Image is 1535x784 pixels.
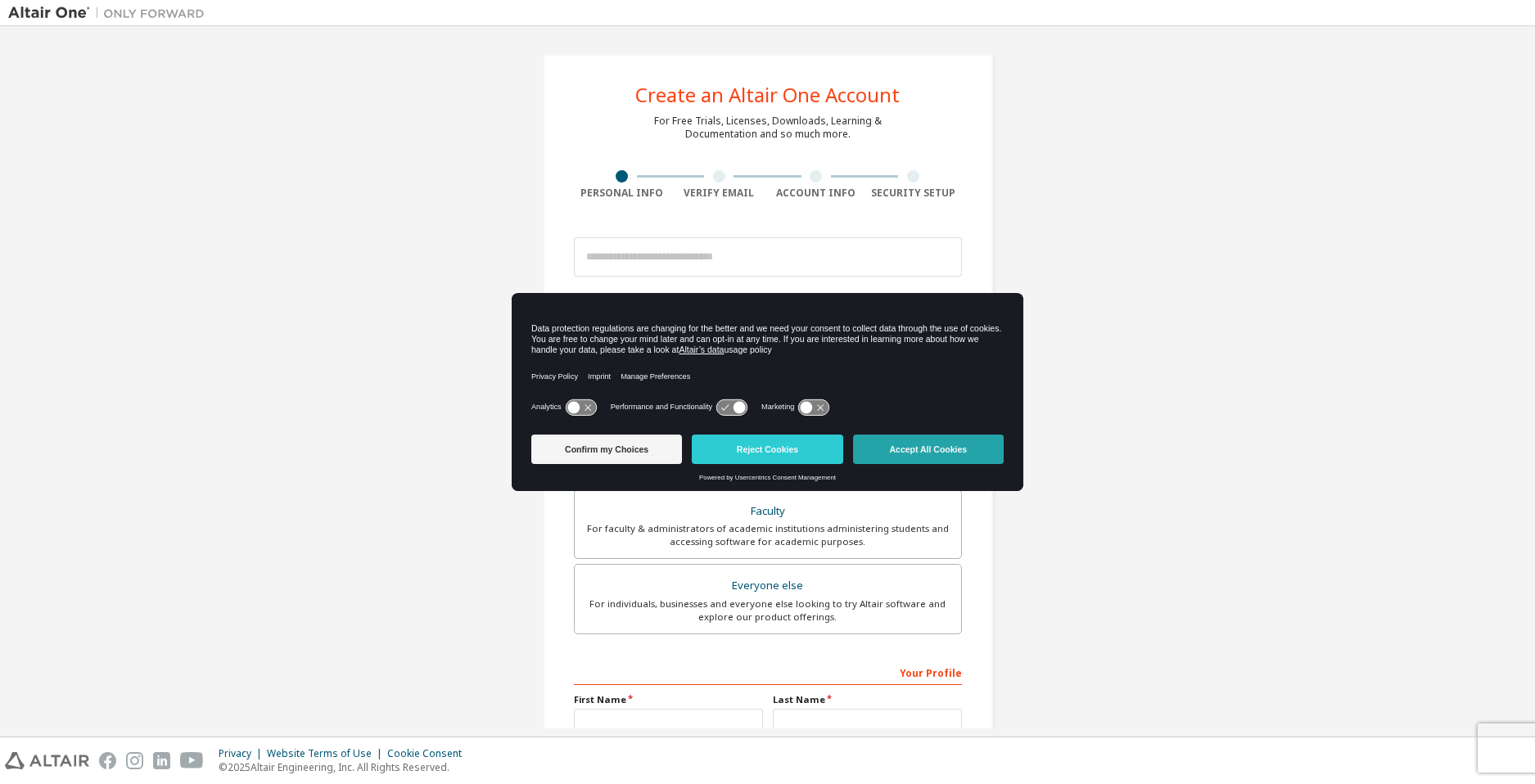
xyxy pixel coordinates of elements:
[126,752,143,769] img: instagram.svg
[635,85,900,105] div: Create an Altair One Account
[574,659,962,685] div: Your Profile
[670,187,768,200] div: Verify Email
[585,500,951,523] div: Faculty
[219,760,472,774] p: © 2025 Altair Engineering, Inc. All Rights Reserved.
[773,693,962,706] label: Last Name
[574,187,671,200] div: Personal Info
[5,752,89,769] img: altair_logo.svg
[180,752,204,769] img: youtube.svg
[267,747,387,760] div: Website Terms of Use
[585,597,951,624] div: For individuals, businesses and everyone else looking to try Altair software and explore our prod...
[99,752,116,769] img: facebook.svg
[585,522,951,548] div: For faculty & administrators of academic institutions administering students and accessing softwa...
[865,187,962,200] div: Security Setup
[574,693,763,706] label: First Name
[387,747,472,760] div: Cookie Consent
[153,752,170,769] img: linkedin.svg
[654,115,882,141] div: For Free Trials, Licenses, Downloads, Learning & Documentation and so much more.
[8,5,213,21] img: Altair One
[219,747,267,760] div: Privacy
[768,187,865,200] div: Account Info
[585,574,951,597] div: Everyone else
